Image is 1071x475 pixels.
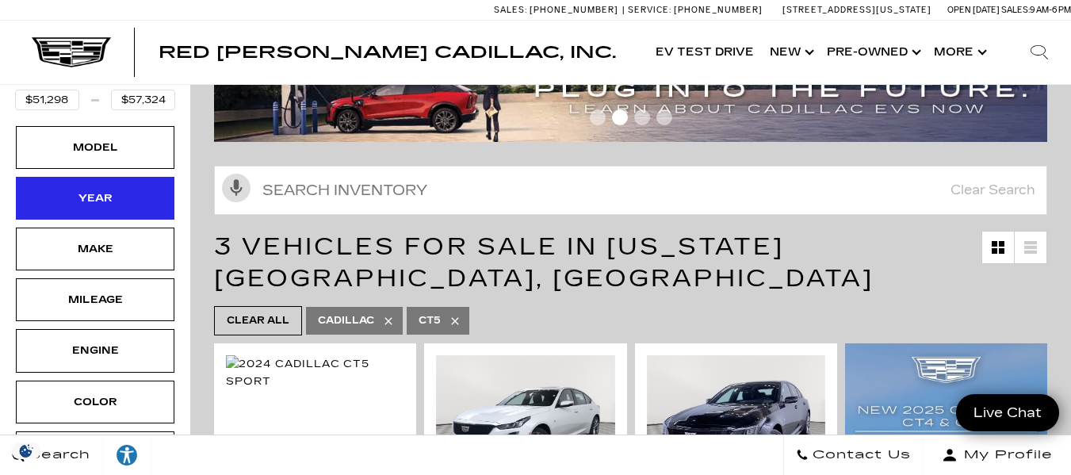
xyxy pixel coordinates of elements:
[318,311,374,331] span: Cadillac
[8,442,44,459] section: Click to Open Cookie Consent Modal
[656,109,672,125] span: Go to slide 4
[956,394,1059,431] a: Live Chat
[16,329,174,372] div: EngineEngine
[634,109,650,125] span: Go to slide 3
[419,311,441,331] span: CT5
[530,5,618,15] span: [PHONE_NUMBER]
[8,442,44,459] img: Opt-Out Icon
[16,126,174,169] div: ModelModel
[924,435,1071,475] button: Open user profile menu
[1030,5,1071,15] span: 9 AM-6 PM
[55,190,135,207] div: Year
[590,109,606,125] span: Go to slide 1
[214,52,1059,142] img: ev-blog-post-banners4
[15,62,175,110] div: Price
[16,278,174,321] div: MileageMileage
[111,90,175,110] input: Maximum
[966,404,1050,422] span: Live Chat
[25,444,90,466] span: Search
[55,342,135,359] div: Engine
[958,444,1053,466] span: My Profile
[674,5,763,15] span: [PHONE_NUMBER]
[214,232,874,293] span: 3 Vehicles for Sale in [US_STATE][GEOGRAPHIC_DATA], [GEOGRAPHIC_DATA]
[782,5,931,15] a: [STREET_ADDRESS][US_STATE]
[55,240,135,258] div: Make
[612,109,628,125] span: Go to slide 2
[15,90,79,110] input: Minimum
[648,21,762,84] a: EV Test Drive
[819,21,926,84] a: Pre-Owned
[926,21,992,84] button: More
[55,291,135,308] div: Mileage
[982,232,1014,263] a: Grid View
[494,6,622,14] a: Sales: [PHONE_NUMBER]
[159,43,616,62] span: Red [PERSON_NAME] Cadillac, Inc.
[16,177,174,220] div: YearYear
[103,435,151,475] a: Explore your accessibility options
[494,5,527,15] span: Sales:
[783,435,924,475] a: Contact Us
[1008,21,1071,84] div: Search
[16,431,174,474] div: BodystyleBodystyle
[947,5,1000,15] span: Open [DATE]
[32,37,111,67] img: Cadillac Dark Logo with Cadillac White Text
[622,6,767,14] a: Service: [PHONE_NUMBER]
[222,174,251,202] svg: Click to toggle on voice search
[809,444,911,466] span: Contact Us
[226,355,404,390] img: 2024 Cadillac CT5 Sport
[628,5,671,15] span: Service:
[227,311,289,331] span: Clear All
[159,44,616,60] a: Red [PERSON_NAME] Cadillac, Inc.
[762,21,819,84] a: New
[55,393,135,411] div: Color
[16,228,174,270] div: MakeMake
[103,443,151,467] div: Explore your accessibility options
[55,139,135,156] div: Model
[214,166,1047,215] input: Search Inventory
[16,381,174,423] div: ColorColor
[1001,5,1030,15] span: Sales:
